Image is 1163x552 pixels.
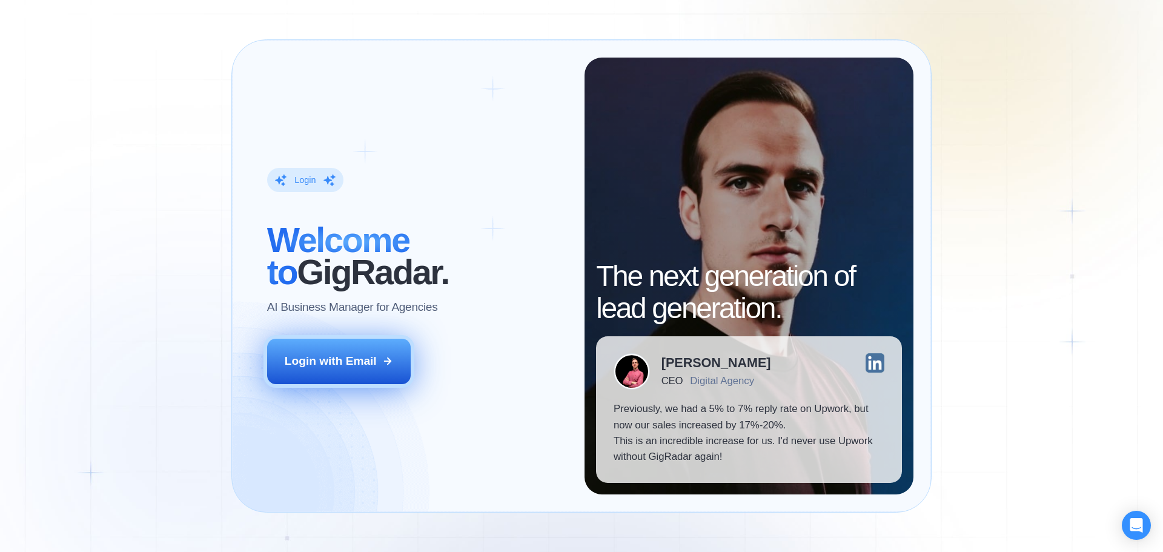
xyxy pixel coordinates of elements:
div: Login with Email [285,353,377,369]
span: Welcome to [267,221,409,291]
p: AI Business Manager for Agencies [267,299,438,315]
div: CEO [661,375,683,387]
h2: ‍ GigRadar. [267,224,567,288]
p: Previously, we had a 5% to 7% reply rate on Upwork, but now our sales increased by 17%-20%. This ... [614,401,884,465]
button: Login with Email [267,339,411,384]
div: Digital Agency [690,375,754,387]
div: Login [294,175,316,186]
div: [PERSON_NAME] [661,356,771,370]
h2: The next generation of lead generation. [596,261,902,325]
div: Open Intercom Messenger [1122,511,1151,540]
